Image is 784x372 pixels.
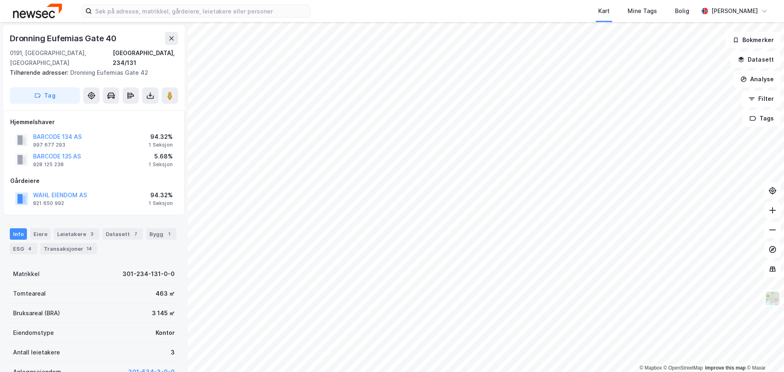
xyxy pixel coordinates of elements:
[149,151,173,161] div: 5.68%
[10,228,27,240] div: Info
[598,6,610,16] div: Kart
[13,269,40,279] div: Matrikkel
[131,230,140,238] div: 7
[742,91,781,107] button: Filter
[10,69,70,76] span: Tilhørende adresser:
[33,161,64,168] div: 928 125 238
[54,228,99,240] div: Leietakere
[156,289,175,298] div: 463 ㎡
[10,32,118,45] div: Dronning Eufemias Gate 40
[731,51,781,68] button: Datasett
[149,132,173,142] div: 94.32%
[165,230,173,238] div: 1
[743,110,781,127] button: Tags
[10,48,113,68] div: 0191, [GEOGRAPHIC_DATA], [GEOGRAPHIC_DATA]
[30,228,51,240] div: Eiere
[88,230,96,238] div: 3
[149,190,173,200] div: 94.32%
[13,308,60,318] div: Bruksareal (BRA)
[10,176,178,186] div: Gårdeiere
[40,243,97,254] div: Transaksjoner
[92,5,310,17] input: Søk på adresse, matrikkel, gårdeiere, leietakere eller personer
[765,291,780,306] img: Z
[10,243,37,254] div: ESG
[26,245,34,253] div: 4
[149,161,173,168] div: 1 Seksjon
[10,117,178,127] div: Hjemmelshaver
[146,228,176,240] div: Bygg
[122,269,175,279] div: 301-234-131-0-0
[628,6,657,16] div: Mine Tags
[149,200,173,207] div: 1 Seksjon
[33,142,65,148] div: 997 677 293
[13,4,62,18] img: newsec-logo.f6e21ccffca1b3a03d2d.png
[675,6,689,16] div: Bolig
[156,328,175,338] div: Kontor
[149,142,173,148] div: 1 Seksjon
[102,228,143,240] div: Datasett
[33,200,64,207] div: 821 650 992
[726,32,781,48] button: Bokmerker
[705,365,746,371] a: Improve this map
[113,48,178,68] div: [GEOGRAPHIC_DATA], 234/131
[171,347,175,357] div: 3
[743,333,784,372] iframe: Chat Widget
[13,289,46,298] div: Tomteareal
[152,308,175,318] div: 3 145 ㎡
[85,245,94,253] div: 14
[664,365,703,371] a: OpenStreetMap
[10,68,171,78] div: Dronning Eufemias Gate 42
[733,71,781,87] button: Analyse
[711,6,758,16] div: [PERSON_NAME]
[10,87,80,104] button: Tag
[13,347,60,357] div: Antall leietakere
[639,365,662,371] a: Mapbox
[13,328,54,338] div: Eiendomstype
